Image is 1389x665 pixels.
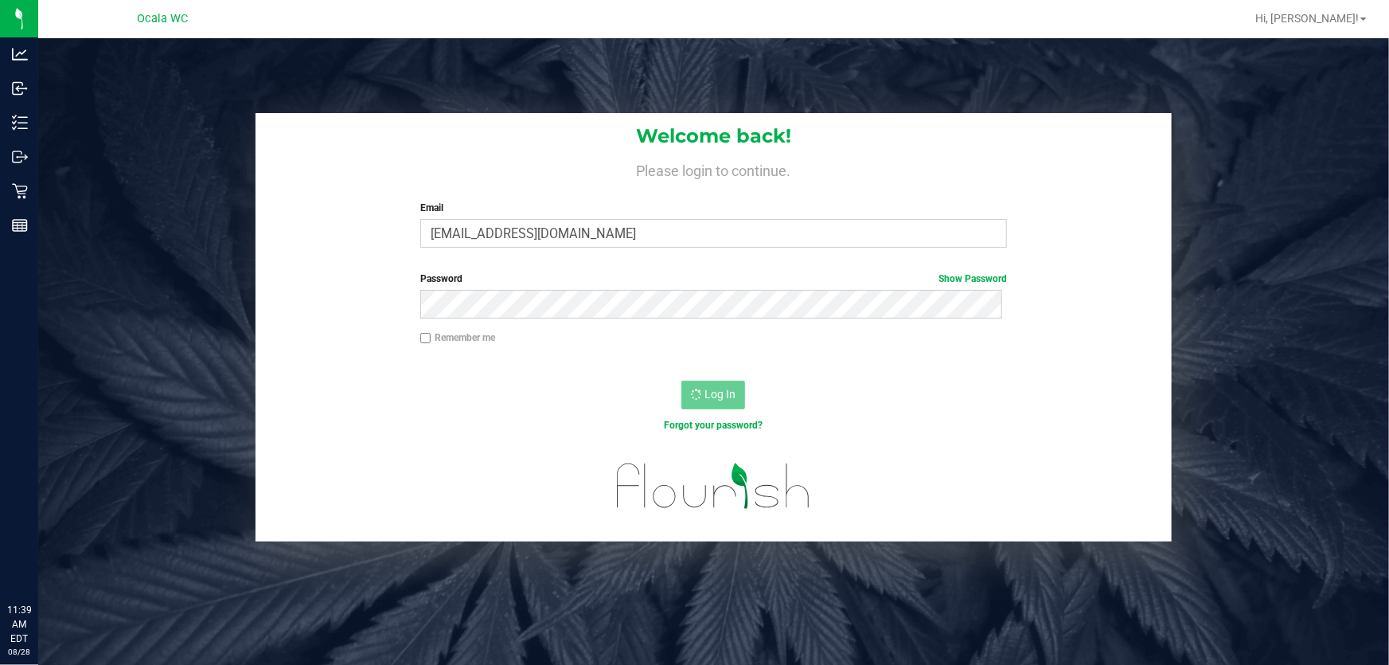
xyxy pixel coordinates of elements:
a: Show Password [938,273,1007,284]
p: 08/28 [7,646,31,658]
a: Forgot your password? [664,420,763,431]
img: flourish_logo.svg [599,449,829,523]
inline-svg: Analytics [12,46,28,62]
label: Remember me [420,331,495,345]
button: Log In [681,381,745,409]
inline-svg: Inbound [12,80,28,96]
span: Ocala WC [137,12,188,25]
p: 11:39 AM EDT [7,603,31,646]
input: Remember me [420,333,431,344]
h1: Welcome back! [256,126,1172,147]
label: Email [420,201,1008,215]
inline-svg: Outbound [12,149,28,165]
h4: Please login to continue. [256,159,1172,178]
inline-svg: Inventory [12,115,28,131]
span: Password [420,273,462,284]
inline-svg: Retail [12,183,28,199]
inline-svg: Reports [12,217,28,233]
span: Log In [704,388,735,401]
span: Hi, [PERSON_NAME]! [1255,12,1359,25]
